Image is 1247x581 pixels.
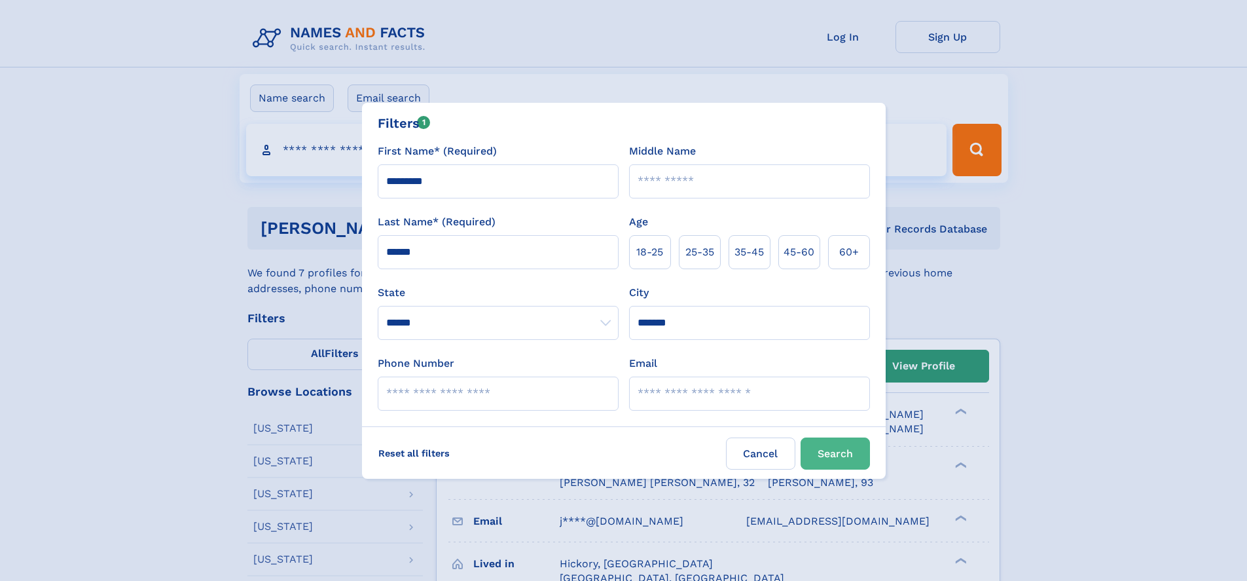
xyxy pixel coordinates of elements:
[370,438,458,469] label: Reset all filters
[784,244,814,260] span: 45‑60
[629,214,648,230] label: Age
[685,244,714,260] span: 25‑35
[629,356,657,371] label: Email
[378,356,454,371] label: Phone Number
[378,113,431,133] div: Filters
[734,244,764,260] span: 35‑45
[636,244,663,260] span: 18‑25
[839,244,859,260] span: 60+
[726,438,795,470] label: Cancel
[629,285,649,301] label: City
[378,285,619,301] label: State
[378,143,497,159] label: First Name* (Required)
[629,143,696,159] label: Middle Name
[801,438,870,470] button: Search
[378,214,496,230] label: Last Name* (Required)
